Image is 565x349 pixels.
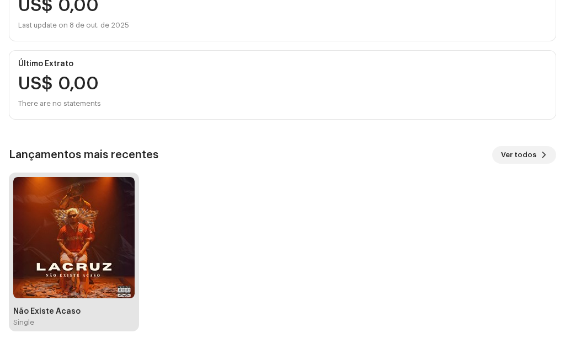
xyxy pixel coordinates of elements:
[18,60,547,68] div: Último Extrato
[18,19,547,32] div: Last update on 8 de out. de 2025
[492,146,556,164] button: Ver todos
[501,144,536,166] span: Ver todos
[13,177,135,298] img: 54928038-158a-4ee4-ba26-4370d89bcab9
[13,318,34,327] div: Single
[9,50,556,120] re-o-card-value: Último Extrato
[18,97,101,110] div: There are no statements
[9,146,158,164] h3: Lançamentos mais recentes
[13,307,135,316] div: Não Existe Acaso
